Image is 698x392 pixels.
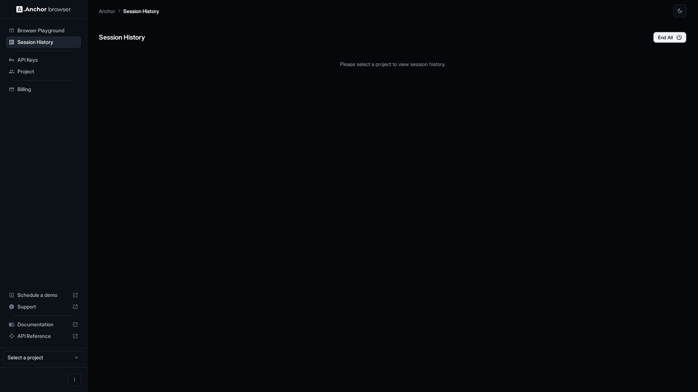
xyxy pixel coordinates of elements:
span: Documentation [17,321,69,328]
p: Please select a project to view session history. [99,60,686,68]
h6: Session History [99,32,145,43]
div: Browser Playground [6,25,81,36]
div: Project [6,66,81,77]
div: API Keys [6,54,81,66]
div: Session History [6,36,81,48]
span: Browser Playground [17,27,78,34]
span: Support [17,303,69,310]
p: Session History [123,7,159,15]
button: End All [653,32,686,43]
span: API Reference [17,332,69,340]
span: Schedule a demo [17,291,69,299]
p: Anchor [99,7,115,15]
div: Documentation [6,319,81,330]
nav: breadcrumb [99,7,159,15]
img: Anchor Logo [16,6,71,13]
span: Session History [17,38,78,46]
button: Open menu [68,373,81,386]
div: Schedule a demo [6,289,81,301]
span: API Keys [17,56,78,64]
span: Project [17,68,78,75]
div: Support [6,301,81,313]
span: Billing [17,86,78,93]
div: API Reference [6,330,81,342]
div: Billing [6,83,81,95]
